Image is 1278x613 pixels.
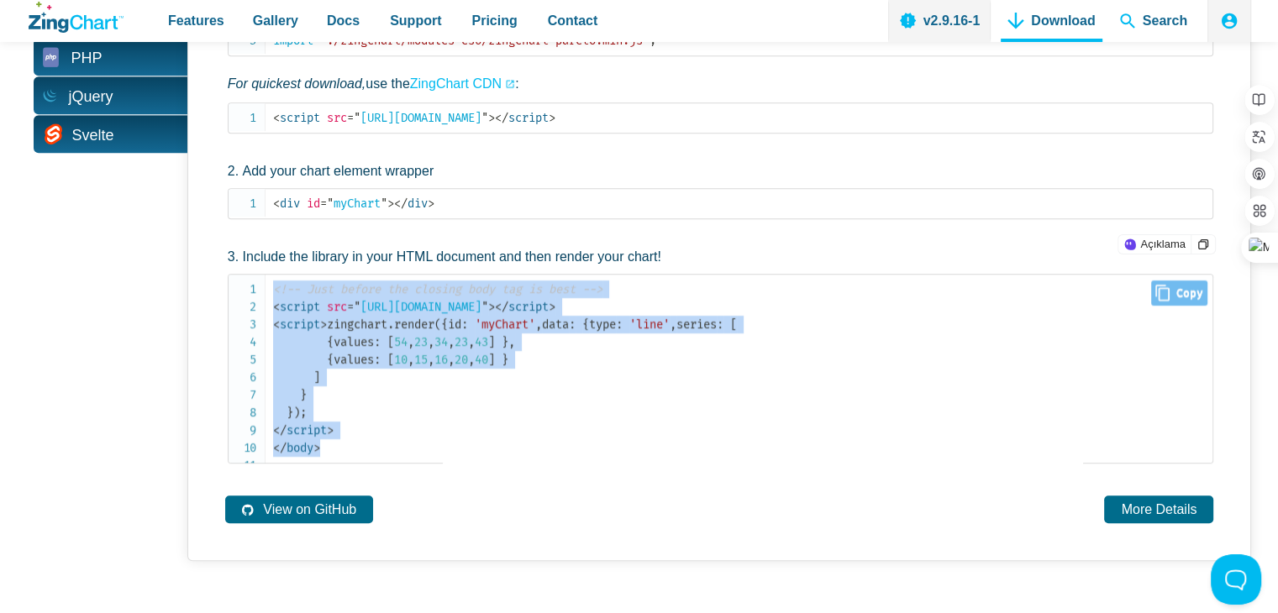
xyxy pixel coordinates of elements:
span: [URL][DOMAIN_NAME] [347,111,488,125]
span: 15 [414,353,428,367]
span: = [347,300,354,314]
span: , [508,335,515,349]
span: } [502,353,508,367]
span: , [535,317,542,332]
span: , [468,353,475,367]
span: : [717,317,723,332]
span: , [670,317,676,332]
span: 43 [475,335,488,349]
span: PHP [71,45,103,71]
span: > [387,196,394,211]
span: : [374,335,381,349]
span: ( [434,317,441,332]
li: Add your chart element wrapper [228,160,1214,219]
span: 34 [434,335,448,349]
span: Docs [327,9,360,32]
span: , [468,335,475,349]
span: = [320,196,327,211]
span: , [408,335,414,349]
img: PHP Icon [43,47,59,67]
span: Contact [548,9,598,32]
span: = [347,111,354,125]
span: ; [300,406,307,420]
span: " [481,111,488,125]
p: use the : [228,73,1214,95]
span: > [549,111,555,125]
span: script [495,300,549,314]
span: 40 [475,353,488,367]
span: [URL][DOMAIN_NAME] [347,300,488,314]
span: render [394,317,434,332]
span: ] [488,353,495,367]
span: : [569,317,576,332]
a: ZingChart CDN [410,73,515,95]
span: " [481,300,488,314]
span: Support [390,9,441,32]
span: : [374,353,381,367]
span: Gallery [253,9,298,32]
span: [ [387,353,394,367]
span: ) [293,406,300,420]
span: > [549,300,555,314]
span: , [428,335,434,349]
span: < [273,111,280,125]
span: < [273,300,280,314]
span: import [273,34,313,48]
a: ZingChart Logo. Click to return to the homepage [29,2,124,33]
span: } [502,335,508,349]
span: src [327,111,347,125]
span: ] [313,370,320,385]
span: , [408,353,414,367]
span: " [354,300,360,314]
span: > [488,111,495,125]
span: { [327,353,334,367]
span: </ [495,111,508,125]
span: > [327,423,334,437]
span: ; [650,34,656,48]
span: < [273,196,280,211]
span: './zingchart/modules-es6/zingchart-pareto.min.js' [320,34,650,48]
span: > [320,317,327,332]
span: </ [273,441,287,455]
em: For quickest download, [228,76,366,91]
span: Svelte [72,123,114,149]
span: id [307,196,320,211]
span: Pricing [471,9,517,32]
span: body [273,441,313,455]
span: < [273,317,280,332]
span: script [495,111,549,125]
span: </ [394,196,408,211]
span: 23 [455,335,468,349]
span: [ [387,335,394,349]
span: zingchart id data type series values values [273,317,737,420]
span: src [327,300,347,314]
span: " [354,111,360,125]
span: , [428,353,434,367]
span: ] [488,335,495,349]
span: { [582,317,589,332]
span: > [428,196,434,211]
span: . [387,317,394,332]
span: script [273,300,320,314]
span: script [273,317,320,332]
iframe: Toggle Customer Support [1211,554,1261,605]
li: Include the library in your HTML document and then render your chart! [228,246,1214,464]
span: 54 [394,335,408,349]
span: </ [495,300,508,314]
span: } [300,388,307,402]
span: , [448,353,455,367]
span: { [327,335,334,349]
span: 16 [434,353,448,367]
span: 'myChart' [475,317,535,332]
span: div [394,196,428,211]
span: : [616,317,623,332]
span: jQuery [69,84,113,110]
span: Features [168,9,224,32]
span: </ [273,423,287,437]
span: 23 [414,335,428,349]
span: 20 [455,353,468,367]
span: { [441,317,448,332]
span: " [381,196,387,211]
span: 10 [394,353,408,367]
span: [ [730,317,737,332]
